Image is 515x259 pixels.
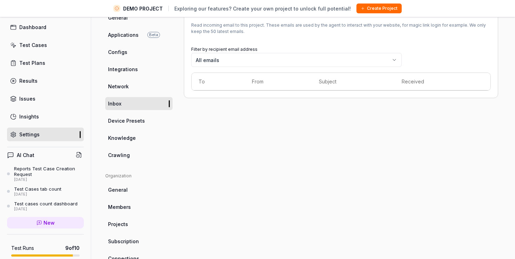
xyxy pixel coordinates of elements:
[108,220,128,228] span: Projects
[108,238,139,245] span: Subscription
[108,48,127,56] span: Configs
[108,83,129,90] span: Network
[19,113,39,120] div: Insights
[108,186,128,193] span: General
[191,47,257,52] label: Filter by recipient email address
[105,11,173,24] a: General
[108,14,128,21] span: General
[7,92,84,105] a: Issues
[19,131,40,138] div: Settings
[147,32,160,38] span: Beta
[108,100,121,107] span: Inbox
[7,186,84,197] a: Test Cases tab count[DATE]
[192,73,245,90] th: To
[245,73,312,90] th: From
[14,192,61,197] div: [DATE]
[312,73,395,90] th: Subject
[105,131,173,144] a: Knowledge
[19,41,47,49] div: Test Cases
[19,77,38,84] div: Results
[105,200,173,213] a: Members
[356,4,402,13] button: Create Project
[105,173,173,179] div: Organization
[108,66,138,73] span: Integrations
[105,63,173,76] a: Integrations
[7,20,84,34] a: Dashboard
[7,217,84,229] a: New
[44,219,55,226] span: New
[105,80,173,93] a: Network
[14,186,61,192] div: Test Cases tab count
[11,245,34,251] h5: Test Runs
[7,128,84,141] a: Settings
[65,244,80,252] span: 9 of 10
[14,207,78,212] div: [DATE]
[105,28,173,41] a: ApplicationsBeta
[19,23,46,31] div: Dashboard
[105,46,173,59] a: Configs
[19,95,35,102] div: Issues
[395,73,490,90] th: Received
[108,31,139,39] span: Applications
[19,59,45,67] div: Test Plans
[105,218,173,231] a: Projects
[105,149,173,162] a: Crawling
[105,235,173,248] a: Subscription
[105,114,173,127] a: Device Presets
[108,134,136,142] span: Knowledge
[7,201,84,211] a: Test cases count dashboard[DATE]
[14,166,84,177] div: Reports Test Case Creation Request
[7,166,84,182] a: Reports Test Case Creation Request[DATE]
[108,203,131,211] span: Members
[105,97,173,110] a: Inbox
[17,151,34,159] h4: AI Chat
[7,74,84,88] a: Results
[14,177,84,182] div: [DATE]
[105,183,173,196] a: General
[7,56,84,70] a: Test Plans
[14,201,78,206] div: Test cases count dashboard
[108,151,130,159] span: Crawling
[108,117,145,124] span: Device Presets
[191,22,491,35] div: Read incoming email to this project. These emails are used by the agent to interact with your web...
[7,110,84,123] a: Insights
[123,5,163,12] span: DEMO PROJECT
[7,38,84,52] a: Test Cases
[174,5,351,12] span: Exploring our features? Create your own project to unlock full potential!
